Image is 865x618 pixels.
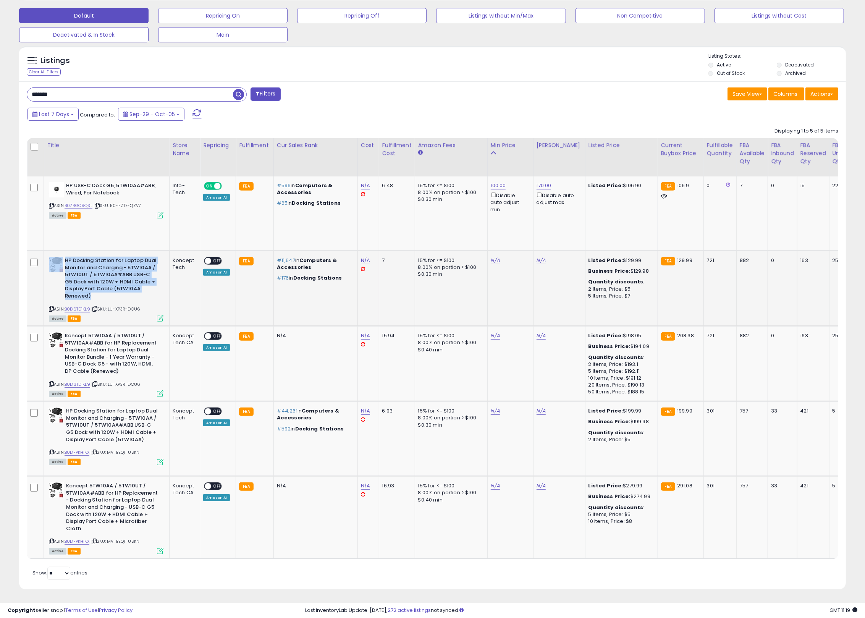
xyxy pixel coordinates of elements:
span: All listings currently available for purchase on Amazon [49,391,66,397]
div: 6.93 [382,408,409,414]
div: 33 [771,482,791,489]
div: 8.00% on portion > $100 [418,189,482,196]
span: Docking Stations [292,199,341,207]
label: Archived [785,70,806,76]
div: 22 [833,182,858,189]
span: OFF [211,258,223,264]
span: Last 7 Days [39,110,69,118]
div: $279.99 [589,482,652,489]
span: All listings currently available for purchase on Amazon [49,459,66,465]
label: Deactivated [785,61,814,68]
a: N/A [361,482,370,490]
div: ASIN: [49,332,163,396]
span: #65 [277,199,288,207]
span: OFF [221,183,233,189]
span: Sep-29 - Oct-05 [129,110,175,118]
div: 5 Items, Price: $192.11 [589,368,652,375]
button: Repricing Off [297,8,427,23]
small: FBA [661,182,675,191]
label: Out of Stock [717,70,745,76]
button: Actions [805,87,838,100]
div: 0 [771,182,791,189]
span: Docking Stations [295,425,344,432]
div: 163 [800,332,823,339]
div: Disable auto adjust max [537,191,579,206]
div: 721 [707,332,731,339]
button: Listings without Min/Max [436,8,566,23]
div: 15% for <= $100 [418,408,482,414]
b: Listed Price: [589,257,623,264]
div: 25 [833,257,858,264]
span: | SKU: MV-BEQT-USKN [91,538,139,544]
b: Quantity discounts [589,504,643,511]
div: N/A [277,482,352,489]
div: 7 [382,257,409,264]
div: 0 [707,182,731,189]
label: Active [717,61,731,68]
div: $0.40 min [418,497,482,503]
div: : [589,278,652,285]
span: ON [205,183,214,189]
div: ASIN: [49,182,163,218]
span: #44,261 [277,407,297,414]
a: N/A [537,257,546,264]
div: 16.93 [382,482,409,489]
a: B0D6TD1KL9 [65,381,90,388]
div: $0.30 min [418,422,482,429]
span: FBA [68,548,81,555]
a: N/A [491,407,500,415]
div: Amazon AI [203,419,230,426]
div: FBA Available Qty [740,141,765,165]
p: in [277,257,352,271]
span: OFF [211,483,223,490]
span: OFF [211,408,223,415]
span: All listings currently available for purchase on Amazon [49,315,66,322]
span: FBA [68,391,81,397]
span: FBA [68,212,81,219]
div: Disable auto adjust min [491,191,527,213]
small: FBA [661,332,675,341]
div: 8.00% on portion > $100 [418,489,482,496]
b: Quantity discounts [589,354,643,361]
div: 7 [740,182,762,189]
div: : [589,504,652,511]
span: All listings currently available for purchase on Amazon [49,548,66,555]
div: 33 [771,408,791,414]
b: Business Price: [589,343,631,350]
button: Filters [251,87,280,101]
span: FBA [68,459,81,465]
div: Fulfillment [239,141,270,149]
span: 199.99 [677,407,692,414]
a: N/A [491,482,500,490]
div: Koncept Tech [173,257,194,271]
small: FBA [661,408,675,416]
b: Koncept 5TW10AA / 5TW10UT / 5TW10AA#ABB for HP Replacement - Docking Station for Laptop Dual Moni... [66,482,159,534]
div: [PERSON_NAME] [537,141,582,149]
p: in [277,275,352,281]
a: B0DFPKH1KX [65,449,89,456]
b: Business Price: [589,418,631,425]
img: 41nWuh3-7JL._SL40_.jpg [49,257,63,272]
p: Listing States: [708,53,846,60]
button: Non Competitive [576,8,705,23]
div: 15 [800,182,823,189]
div: Displaying 1 to 5 of 5 items [774,128,838,135]
img: 21UcLsIFwNL._SL40_.jpg [49,182,64,197]
a: N/A [361,332,370,340]
a: N/A [537,407,546,415]
p: in [277,408,352,421]
a: N/A [491,257,500,264]
button: Listings without Cost [715,8,844,23]
div: 0 [771,257,791,264]
a: 272 active listings [388,607,431,614]
div: 2 Items, Price: $5 [589,436,652,443]
a: N/A [361,407,370,415]
small: FBA [239,182,253,191]
div: Koncept Tech CA [173,482,194,496]
div: 757 [740,408,762,414]
span: | SKU: 50-FZT7-QZV7 [94,202,141,209]
b: Listed Price: [589,407,623,414]
div: ASIN: [49,257,163,321]
h5: Listings [40,55,70,66]
div: $0.40 min [418,346,482,353]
